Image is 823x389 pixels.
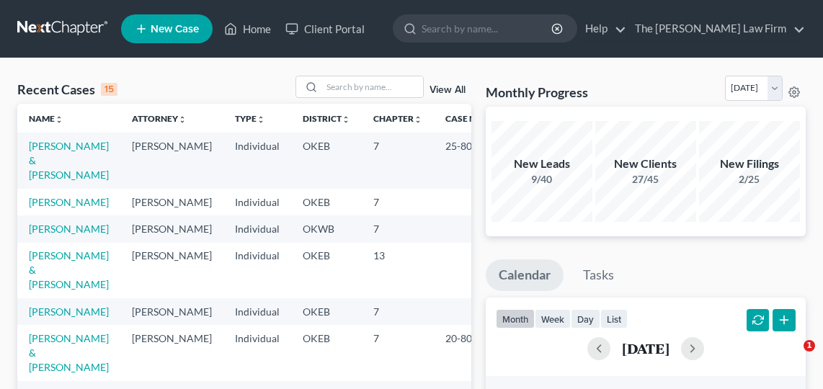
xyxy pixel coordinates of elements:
[445,113,491,124] a: Case Nounfold_more
[362,189,434,215] td: 7
[535,309,571,328] button: week
[291,243,362,298] td: OKEB
[55,115,63,124] i: unfold_more
[491,156,592,172] div: New Leads
[322,76,423,97] input: Search by name...
[373,113,422,124] a: Chapterunfold_more
[223,298,291,325] td: Individual
[29,196,109,208] a: [PERSON_NAME]
[278,16,372,42] a: Client Portal
[434,133,503,188] td: 25-80633
[600,309,628,328] button: list
[362,298,434,325] td: 7
[342,115,350,124] i: unfold_more
[223,133,291,188] td: Individual
[29,223,109,235] a: [PERSON_NAME]
[217,16,278,42] a: Home
[595,172,696,187] div: 27/45
[120,215,223,242] td: [PERSON_NAME]
[491,172,592,187] div: 9/40
[223,215,291,242] td: Individual
[303,113,350,124] a: Districtunfold_more
[291,189,362,215] td: OKEB
[699,156,800,172] div: New Filings
[223,189,291,215] td: Individual
[151,24,199,35] span: New Case
[101,83,117,96] div: 15
[120,243,223,298] td: [PERSON_NAME]
[496,309,535,328] button: month
[486,84,588,101] h3: Monthly Progress
[29,113,63,124] a: Nameunfold_more
[120,189,223,215] td: [PERSON_NAME]
[29,249,109,290] a: [PERSON_NAME] & [PERSON_NAME]
[362,215,434,242] td: 7
[362,325,434,380] td: 7
[595,156,696,172] div: New Clients
[430,85,466,95] a: View All
[29,305,109,318] a: [PERSON_NAME]
[434,325,503,380] td: 20-80702
[422,15,553,42] input: Search by name...
[571,309,600,328] button: day
[291,325,362,380] td: OKEB
[804,340,815,352] span: 1
[362,243,434,298] td: 13
[486,259,564,291] a: Calendar
[223,243,291,298] td: Individual
[774,340,809,375] iframe: Intercom live chat
[132,113,187,124] a: Attorneyunfold_more
[178,115,187,124] i: unfold_more
[628,16,805,42] a: The [PERSON_NAME] Law Firm
[622,341,669,356] h2: [DATE]
[17,81,117,98] div: Recent Cases
[291,298,362,325] td: OKEB
[29,140,109,181] a: [PERSON_NAME] & [PERSON_NAME]
[362,133,434,188] td: 7
[291,133,362,188] td: OKEB
[699,172,800,187] div: 2/25
[29,332,109,373] a: [PERSON_NAME] & [PERSON_NAME]
[120,298,223,325] td: [PERSON_NAME]
[235,113,265,124] a: Typeunfold_more
[578,16,626,42] a: Help
[223,325,291,380] td: Individual
[414,115,422,124] i: unfold_more
[570,259,627,291] a: Tasks
[291,215,362,242] td: OKWB
[120,133,223,188] td: [PERSON_NAME]
[120,325,223,380] td: [PERSON_NAME]
[257,115,265,124] i: unfold_more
